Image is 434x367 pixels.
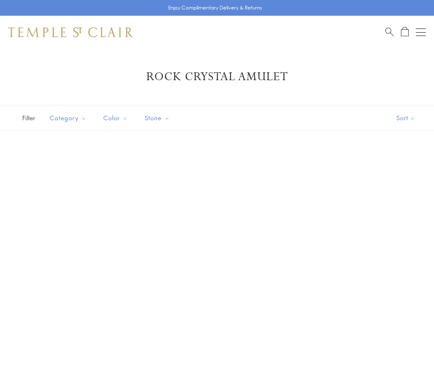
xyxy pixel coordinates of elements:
[21,69,413,84] h1: Rock Crystal Amulet
[45,113,93,123] span: Category
[168,4,262,12] p: Enjoy Complimentary Delivery & Returns
[378,105,434,131] button: Show sort by
[416,27,426,37] button: Open navigation
[385,27,394,37] a: Search
[141,113,176,123] span: Stone
[43,109,93,127] button: Category
[8,27,133,37] img: Temple St. Clair
[99,113,134,123] span: Color
[138,109,176,127] button: Stone
[401,27,409,37] a: Open Shopping Bag
[97,109,134,127] button: Color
